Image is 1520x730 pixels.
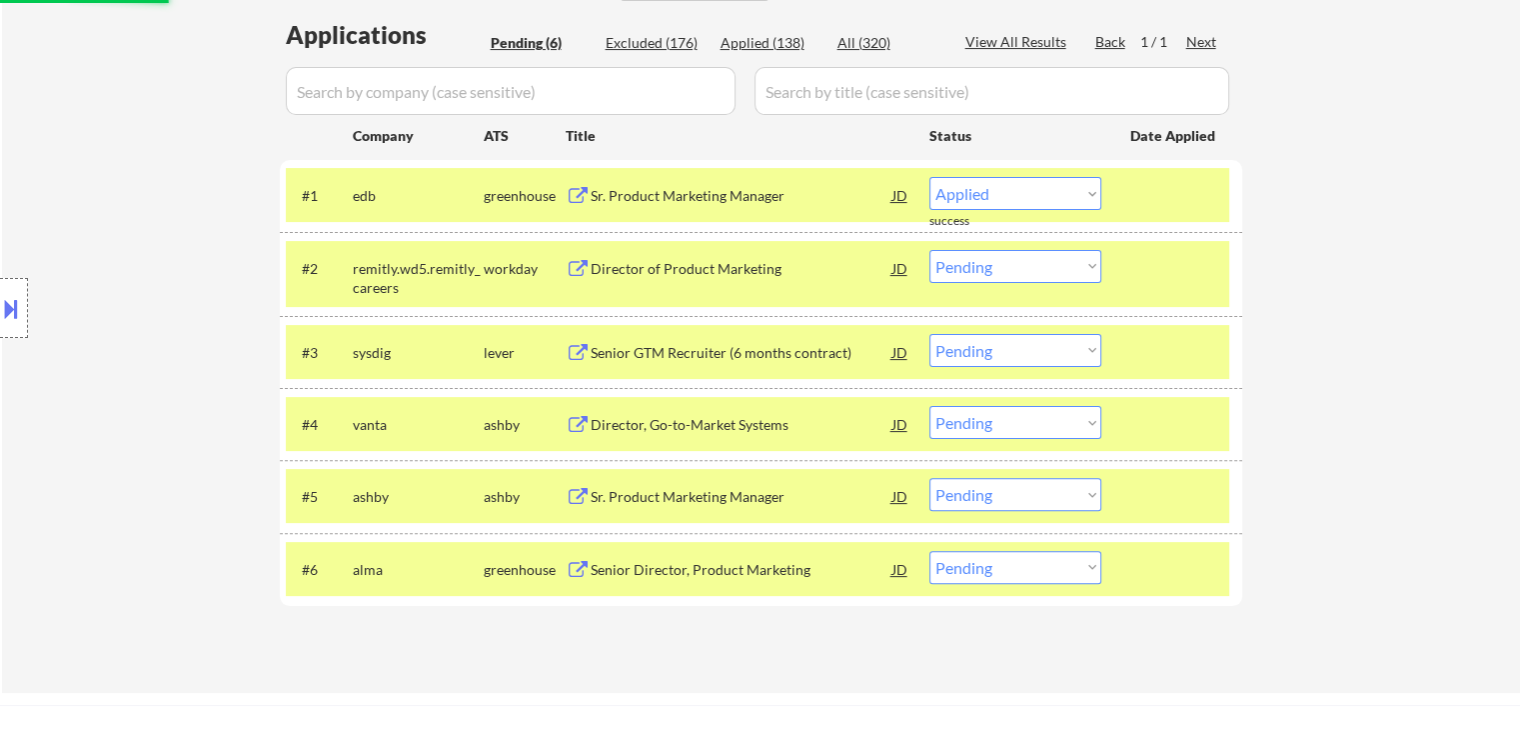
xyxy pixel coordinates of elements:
div: JD [890,250,910,286]
input: Search by title (case sensitive) [755,67,1229,115]
div: JD [890,406,910,442]
div: ashby [484,487,566,507]
div: ATS [484,126,566,146]
div: Pending (6) [491,33,591,53]
div: Sr. Product Marketing Manager [591,186,892,206]
div: remitly.wd5.remitly_careers [353,259,484,298]
div: success [929,213,1009,230]
div: Back [1095,32,1127,52]
div: Senior Director, Product Marketing [591,560,892,580]
div: Senior GTM Recruiter (6 months contract) [591,343,892,363]
div: lever [484,343,566,363]
div: Excluded (176) [606,33,706,53]
div: greenhouse [484,560,566,580]
input: Search by company (case sensitive) [286,67,736,115]
div: sysdig [353,343,484,363]
div: edb [353,186,484,206]
div: Director of Product Marketing [591,259,892,279]
div: JD [890,551,910,587]
div: View All Results [965,32,1072,52]
div: All (320) [837,33,937,53]
div: JD [890,478,910,514]
div: workday [484,259,566,279]
div: alma [353,560,484,580]
div: ashby [353,487,484,507]
div: JD [890,177,910,213]
div: Director, Go-to-Market Systems [591,415,892,435]
div: Status [929,117,1101,153]
div: #6 [302,560,337,580]
div: Sr. Product Marketing Manager [591,487,892,507]
div: Title [566,126,910,146]
div: Date Applied [1130,126,1218,146]
div: ashby [484,415,566,435]
div: 1 / 1 [1140,32,1186,52]
div: Applied (138) [721,33,820,53]
div: vanta [353,415,484,435]
div: Next [1186,32,1218,52]
div: #5 [302,487,337,507]
div: greenhouse [484,186,566,206]
div: Company [353,126,484,146]
div: JD [890,334,910,370]
div: Applications [286,23,484,47]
